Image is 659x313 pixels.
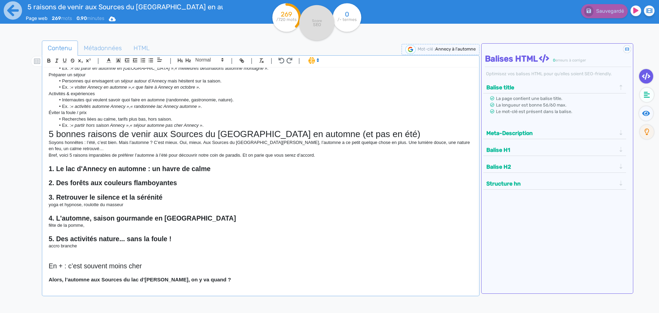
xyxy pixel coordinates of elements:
span: erreurs à corriger [555,58,586,63]
p: Activités & expériences [49,91,473,97]
span: Aligment [155,56,164,64]
p: Préparer un séjour [49,72,473,78]
button: Balise H1 [484,144,618,156]
em: « séjour automne pas cher Annecy » [130,123,202,128]
span: Annecy à l'automne [435,46,476,52]
div: Balise H2 [484,161,625,172]
em: « visiter Annecy en automne » [71,85,131,90]
span: Mot-clé : [418,46,435,52]
h4: Balises HTML [485,54,632,64]
tspan: 269 [281,10,292,18]
span: | [270,56,272,65]
div: Optimisez vos balises HTML pour qu’elles soient SEO-friendly. [485,70,632,77]
b: 0.90 [77,15,87,21]
p: accro branche [49,243,473,249]
strong: 4. L'automne, saison gourmande en [GEOGRAPHIC_DATA] [49,214,236,222]
button: Meta-Description [484,127,618,139]
div: Balise title [484,82,625,93]
em: « que faire à Annecy en octobre » [132,85,199,90]
span: Sauvegardé [596,8,624,14]
tspan: SEO [313,22,321,27]
strong: 2. Des forêts aux couleurs flamboyantes [49,179,177,187]
div: Balise H1 [484,144,625,156]
b: 269 [52,15,61,21]
em: « où partir en automne en [GEOGRAPHIC_DATA] » [71,66,174,71]
a: HTML [128,41,155,56]
h2: En + : c’est souvent moins cher [49,262,473,270]
em: « meilleures destinations automne montagne » [175,66,267,71]
button: Balise H2 [484,161,618,172]
span: | [298,56,300,65]
span: | [170,56,171,65]
em: « activités automne Annecy » [71,104,129,109]
li: Internautes qui veulent savoir quoi faire en automne (randonnée, gastronomie, nature). [55,97,472,103]
span: Métadonnées [78,39,127,57]
p: fête de la pomme, [49,222,473,228]
em: « partir hors saison Annecy » [71,123,129,128]
a: Métadonnées [78,41,128,56]
span: Contenu [42,39,78,57]
span: HTML [128,39,155,57]
li: Ex. : , . [55,103,472,110]
span: minutes [77,15,104,21]
span: Page web [26,15,47,21]
button: Structure hn [484,178,618,189]
span: | [251,56,253,65]
li: Ex. : , . [55,122,472,128]
button: Balise title [484,82,618,93]
p: yoga et hypnose, roulotte du masseur [49,202,473,208]
tspan: Score [312,19,322,23]
input: title [26,1,223,12]
p: Soyons honnêtes : l’été, c’est bien. Mais l’automne ? C’est mieux. Oui, mieux. Aux Sources du [GE... [49,139,473,152]
li: Personnes qui envisagent un séjour autour d’Annecy mais hésitent sur la saison. [55,78,472,84]
tspan: 0 [345,10,349,18]
strong: Alors, l’automne aux Sources du lac d’[PERSON_NAME], on y va quand ? [49,277,231,282]
a: Contenu [42,41,78,56]
span: | [97,56,99,65]
div: Structure hn [484,178,625,189]
span: 0 [553,58,555,63]
span: mots [52,15,72,21]
span: Le mot-clé est présent dans la balise. [496,109,572,114]
span: La longueur est bonne 56/60 max. [496,102,566,108]
h1: 5 bonnes raisons de venir aux Sources du [GEOGRAPHIC_DATA] en automne (et pas en été) [49,129,473,139]
span: La page contient une balise title. [496,96,562,101]
tspan: /720 mots [277,17,297,22]
p: Éviter la foule / prix [49,110,473,116]
em: « randonnée lac Annecy automne » [130,104,201,109]
p: Bref, voici 5 raisons imparables de préférer l’automne à l’été pour découvrir notre coin de parad... [49,152,473,158]
div: Meta-Description [484,127,625,139]
li: Recherches liées au calme, tarifs plus bas, hors saison. [55,116,472,122]
li: Ex. : , . [55,65,472,71]
strong: 3. Retrouver le silence et la sérénité [49,193,163,201]
img: google-serp-logo.png [405,45,416,54]
strong: 1. Le lac d'Annecy en automne : un havre de calme [49,165,211,172]
strong: 5. Des activités nature... sans la foule ! [49,235,172,243]
span: | [231,56,233,65]
li: Ex. : , . [55,84,472,90]
span: I.Assistant [305,56,321,65]
button: Sauvegardé [581,4,628,18]
tspan: /- termes [337,17,357,22]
